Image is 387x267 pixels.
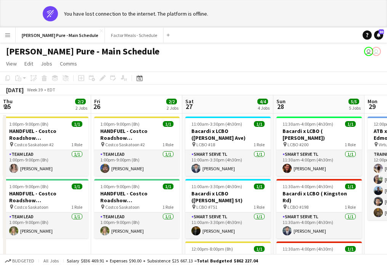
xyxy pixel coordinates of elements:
[6,46,159,57] h1: [PERSON_NAME] Pure - Main Schedule
[75,105,87,111] div: 2 Jobs
[162,204,173,210] span: 1 Role
[105,204,140,210] span: Costco Saskatoon
[24,60,33,67] span: Edit
[276,190,362,204] h3: Bacardi x LCBO ( Kingston Rd)
[254,121,265,127] span: 1/1
[185,98,194,105] span: Sat
[16,28,105,43] button: [PERSON_NAME] Pure - Main Schedule
[163,184,173,189] span: 1/1
[185,117,271,176] app-job-card: 11:00am-3:30pm (4h30m)1/1Bacardi x LCBO ([PERSON_NAME] Ave) LCBO #181 RoleSmart Serve TL1/111:00a...
[100,121,140,127] span: 1:00pm-9:00pm (8h)
[276,213,362,238] app-card-role: Smart Serve TL1/111:30am-4:00pm (4h30m)[PERSON_NAME]
[276,128,362,141] h3: Bacardi x LCBO ( [PERSON_NAME])
[67,258,258,264] div: Salary $836 469.91 + Expenses $90.00 + Subsistence $25 667.13 =
[41,60,52,67] span: Jobs
[72,184,82,189] span: 1/1
[368,98,377,105] span: Mon
[283,121,333,127] span: 11:30am-4:00pm (4h30m)
[374,30,383,40] a: 80
[9,184,48,189] span: 1:00pm-9:00pm (8h)
[105,142,145,147] span: Costco Saskatoon #2
[6,86,24,94] div: [DATE]
[276,98,286,105] span: Sun
[185,179,271,238] app-job-card: 11:00am-3:30pm (4h30m)1/1Bacardi x LCBO ([PERSON_NAME] St) LCBO #7511 RoleSmart Serve TL1/111:00a...
[162,142,173,147] span: 1 Role
[276,117,362,176] app-job-card: 11:30am-4:00pm (4h30m)1/1Bacardi x LCBO ( [PERSON_NAME]) LCBO #2001 RoleSmart Serve TL1/111:30am-...
[184,102,194,111] span: 27
[254,184,265,189] span: 1/1
[9,121,48,127] span: 1:00pm-9:00pm (8h)
[3,59,20,69] a: View
[71,142,82,147] span: 1 Role
[185,213,271,238] app-card-role: Smart Serve TL1/111:00am-3:30pm (4h30m)[PERSON_NAME]
[287,204,308,210] span: LCBO #198
[191,184,242,189] span: 11:00am-3:30pm (4h30m)
[283,184,333,189] span: 11:30am-4:00pm (4h30m)
[254,246,265,252] span: 1/1
[287,142,308,147] span: LCBO #200
[94,98,100,105] span: Fri
[364,47,373,56] app-user-avatar: Leticia Fayzano
[163,121,173,127] span: 1/1
[276,150,362,176] app-card-role: Smart Serve TL1/111:30am-4:00pm (4h30m)[PERSON_NAME]
[345,246,356,252] span: 1/1
[14,204,48,210] span: Costco Saskatoon
[258,105,270,111] div: 4 Jobs
[47,87,55,93] div: EDT
[372,47,381,56] app-user-avatar: Tifany Scifo
[38,59,55,69] a: Jobs
[94,190,180,204] h3: HANDFUEL - Costco Roadshow [GEOGRAPHIC_DATA], [GEOGRAPHIC_DATA]
[3,150,88,176] app-card-role: Team Lead1/11:00pm-9:00pm (8h)[PERSON_NAME]
[276,253,362,266] h3: Bacardi x LCBO ( [PERSON_NAME] Ave)
[14,142,54,147] span: Costco Saskatoon #2
[12,258,34,264] span: Budgeted
[2,102,13,111] span: 25
[185,128,271,141] h3: Bacardi x LCBO ([PERSON_NAME] Ave)
[42,258,60,264] span: All jobs
[366,102,377,111] span: 29
[64,10,208,17] div: You have lost connection to the internet. The platform is offline.
[257,99,268,104] span: 4/4
[57,59,80,69] a: Comms
[94,179,180,238] app-job-card: 1:00pm-9:00pm (8h)1/1HANDFUEL - Costco Roadshow [GEOGRAPHIC_DATA], [GEOGRAPHIC_DATA] Costco Saska...
[94,128,180,141] h3: HANDFUEL - Costco Roadshow [GEOGRAPHIC_DATA], [GEOGRAPHIC_DATA]
[167,105,178,111] div: 2 Jobs
[3,117,88,176] app-job-card: 1:00pm-9:00pm (8h)1/1HANDFUEL - Costco Roadshow [GEOGRAPHIC_DATA], [GEOGRAPHIC_DATA] Costco Saska...
[75,99,86,104] span: 2/2
[25,87,44,93] span: Week 39
[345,184,356,189] span: 1/1
[100,184,140,189] span: 1:00pm-9:00pm (8h)
[349,105,361,111] div: 5 Jobs
[3,179,88,238] app-job-card: 1:00pm-9:00pm (8h)1/1HANDFUEL - Costco Roadshow [GEOGRAPHIC_DATA], [GEOGRAPHIC_DATA] Costco Saska...
[94,150,180,176] app-card-role: Team Lead1/11:00pm-9:00pm (8h)[PERSON_NAME]
[185,190,271,204] h3: Bacardi x LCBO ([PERSON_NAME] St)
[3,98,13,105] span: Thu
[94,117,180,176] app-job-card: 1:00pm-9:00pm (8h)1/1HANDFUEL - Costco Roadshow [GEOGRAPHIC_DATA], [GEOGRAPHIC_DATA] Costco Saska...
[60,60,77,67] span: Comms
[191,121,242,127] span: 11:00am-3:30pm (4h30m)
[345,204,356,210] span: 1 Role
[191,246,233,252] span: 12:00pm-8:00pm (8h)
[6,60,17,67] span: View
[3,128,88,141] h3: HANDFUEL - Costco Roadshow [GEOGRAPHIC_DATA], [GEOGRAPHIC_DATA]
[4,257,35,265] button: Budgeted
[254,142,265,147] span: 1 Role
[72,121,82,127] span: 1/1
[3,213,88,238] app-card-role: Team Lead1/11:00pm-9:00pm (8h)[PERSON_NAME]
[196,142,215,147] span: LCBO #18
[185,253,271,266] h3: HANDFUEL - Costco Roadshow [PERSON_NAME], [GEOGRAPHIC_DATA]
[166,99,177,104] span: 2/2
[3,190,88,204] h3: HANDFUEL - Costco Roadshow [GEOGRAPHIC_DATA], [GEOGRAPHIC_DATA]
[196,204,217,210] span: LCBO #751
[105,28,164,43] button: Factor Meals - Schedule
[197,258,258,264] span: Total Budgeted $862 227.04
[276,179,362,238] app-job-card: 11:30am-4:00pm (4h30m)1/1Bacardi x LCBO ( Kingston Rd) LCBO #1981 RoleSmart Serve TL1/111:30am-4:...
